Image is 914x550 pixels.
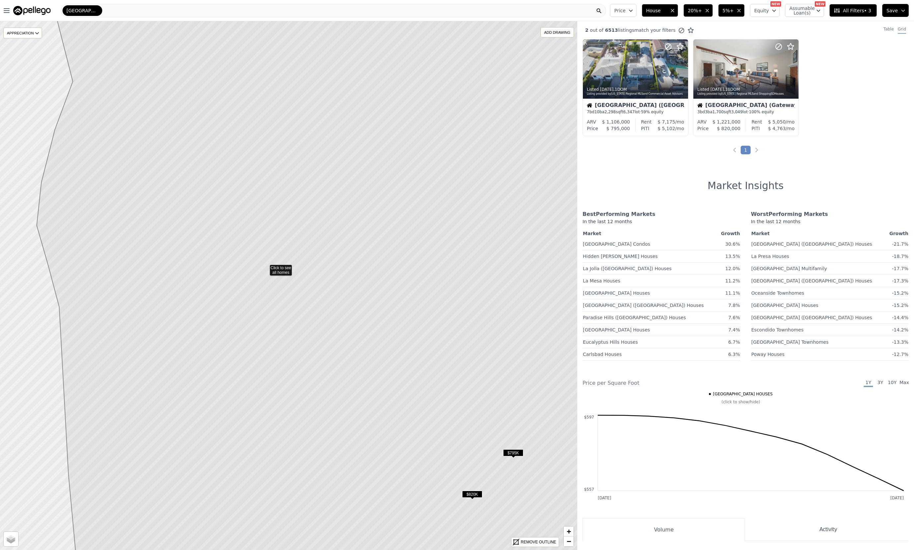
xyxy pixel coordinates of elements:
span: 6,347 [623,110,634,114]
div: Rent [641,119,652,125]
div: Worst Performing Markets [751,210,909,218]
text: [DATE] [890,496,904,500]
span: House [646,7,667,14]
text: $557 [584,487,594,492]
th: Market [583,229,718,238]
button: House [642,4,678,17]
span: $820K [462,491,482,498]
div: Price per Square Foot [583,379,746,387]
div: Listed , 1 DOM [587,87,685,92]
a: [GEOGRAPHIC_DATA] ([GEOGRAPHIC_DATA]) Houses [751,239,872,247]
span: 2 [585,27,588,33]
div: PITI [752,125,760,132]
a: Oceanside Townhomes [751,288,804,296]
span: -17.3% [892,278,908,283]
a: Layers [4,532,18,546]
a: Previous page [731,147,738,153]
span: 6.3% [728,352,740,357]
img: Pellego [13,6,51,15]
div: REMOVE OUTLINE [521,539,556,545]
a: Hidden [PERSON_NAME] Houses [583,251,658,260]
span: $ 5,050 [768,119,786,125]
a: Eucalyptus Hills Houses [583,337,638,345]
div: Price [587,125,598,132]
a: [GEOGRAPHIC_DATA] Condos [583,239,650,247]
span: 11.2% [725,278,740,283]
button: Price [610,4,636,17]
span: 12.0% [725,266,740,271]
a: [GEOGRAPHIC_DATA] Houses [583,288,650,296]
div: [GEOGRAPHIC_DATA] ([GEOGRAPHIC_DATA]) [587,103,684,109]
span: Equity [754,7,769,14]
div: 7 bd 10 ba sqft lot · 59% equity [587,109,684,115]
div: PITI [641,125,649,132]
div: NEW [815,1,825,7]
span: 1,700 [713,110,724,114]
span: [GEOGRAPHIC_DATA] HOUSES [713,391,772,397]
button: 20%+ [683,4,713,17]
div: (click to show/hide) [578,399,904,405]
a: [GEOGRAPHIC_DATA] Houses [583,325,650,333]
a: Carlsbad Houses [583,349,622,358]
time: 2025-09-26 23:25 [600,87,614,92]
span: + [567,527,571,535]
th: Market [751,229,887,238]
span: match your filters [634,27,675,33]
span: 6513 [603,27,618,33]
a: La Presa Houses [751,251,789,260]
span: $ 820,000 [717,126,740,131]
span: 3,049 [731,110,742,114]
a: Next page [753,147,760,153]
span: -17.7% [892,266,908,271]
text: $597 [584,415,594,420]
div: Grid [898,26,906,34]
span: [GEOGRAPHIC_DATA] [66,7,98,14]
a: La Jolla ([GEOGRAPHIC_DATA]) Houses [583,263,672,272]
span: 5%+ [722,7,734,14]
span: 10Y [888,379,897,387]
span: $ 4,763 [768,126,786,131]
span: -15.2% [892,290,908,296]
div: Table [884,26,894,34]
span: $ 795,000 [606,126,630,131]
span: 20%+ [688,7,702,14]
div: ARV [697,119,707,125]
a: Zoom in [564,526,574,536]
span: Max [899,379,909,387]
span: -21.7% [892,241,908,247]
div: In the last 12 months [583,218,740,229]
span: Price [614,7,626,14]
div: /mo [649,125,684,132]
span: − [567,537,571,545]
div: In the last 12 months [751,218,909,229]
span: Assumable Loan(s) [789,6,810,15]
span: -12.7% [892,352,908,357]
div: Listing provided by [US_STATE] Regional MLS and Commercial Asset Advisors [587,92,685,96]
img: House [587,103,592,108]
span: 2,298 [604,110,616,114]
span: 7.4% [728,327,740,332]
div: Rent [752,119,762,125]
div: out of listings [577,27,694,34]
a: Listed [DATE],1DOMListing provided by[US_STATE] Regional MLSand Commercial Asset AdvisorsHouse[GE... [583,39,688,136]
span: -13.3% [892,339,908,345]
h1: Market Insights [708,180,784,192]
span: -18.7% [892,254,908,259]
a: Page 1 is your current page [741,146,751,154]
time: 2025-09-17 20:59 [711,87,724,92]
div: Listing provided by [US_STATE] Regional MLS and ShoppingSDHouses [697,92,795,96]
div: Price [697,125,709,132]
span: All Filters • 3 [834,7,871,14]
a: [GEOGRAPHIC_DATA] ([GEOGRAPHIC_DATA]) Houses [751,275,872,284]
button: Assumable Loan(s) [785,4,824,17]
a: [GEOGRAPHIC_DATA] Houses [751,300,818,309]
div: Best Performing Markets [583,210,740,218]
div: $820K [462,491,482,500]
span: -14.2% [892,327,908,332]
div: /mo [760,125,795,132]
button: All Filters• 3 [829,4,877,17]
a: [GEOGRAPHIC_DATA] ([GEOGRAPHIC_DATA]) Houses [751,312,872,321]
a: Poway Houses [751,349,784,358]
a: [GEOGRAPHIC_DATA] Multifamily [751,263,827,272]
a: [GEOGRAPHIC_DATA] Townhomes [751,337,829,345]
